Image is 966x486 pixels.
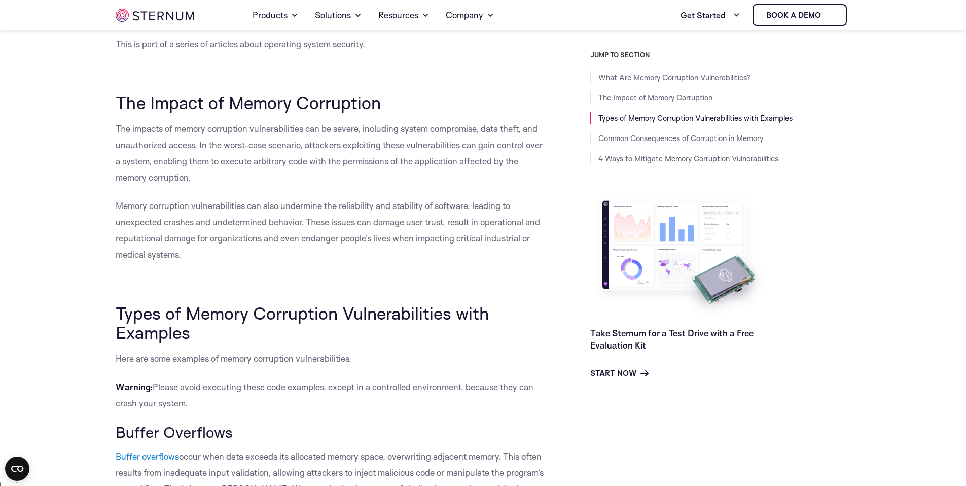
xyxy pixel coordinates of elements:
[590,367,649,379] a: Start Now
[116,39,365,49] span: This is part of a series of articles about operating system security.
[598,93,712,102] a: The Impact of Memory Corruption
[598,73,750,82] a: What Are Memory Corruption Vulnerabilities?
[681,5,740,25] a: Get Started
[378,1,430,29] a: Resources
[116,451,179,462] a: Buffer overflows
[446,1,494,29] a: Company
[598,113,793,123] a: Types of Memory Corruption Vulnerabilities with Examples
[598,133,763,143] a: Common Consequences of Corruption in Memory
[116,92,381,113] span: The Impact of Memory Corruption
[590,51,851,59] h3: JUMP TO SECTION
[753,4,847,26] a: Book a demo
[116,381,153,392] b: Warning:
[116,302,489,343] span: Types of Memory Corruption Vulnerabilities with Examples
[315,1,362,29] a: Solutions
[590,193,768,319] img: Take Sternum for a Test Drive with a Free Evaluation Kit
[253,1,299,29] a: Products
[116,381,533,408] span: Please avoid executing these code examples, except in a controlled environment, because they can ...
[598,154,778,163] a: 4 Ways to Mitigate Memory Corruption Vulnerabilities
[116,200,540,260] span: Memory corruption vulnerabilities can also undermine the reliability and stability of software, l...
[825,11,833,19] img: sternum iot
[116,123,543,183] span: The impacts of memory corruption vulnerabilities can be severe, including system compromise, data...
[116,353,351,364] span: Here are some examples of memory corruption vulnerabilities.
[590,328,754,351] a: Take Sternum for a Test Drive with a Free Evaluation Kit
[5,457,29,481] button: Open CMP widget
[116,9,194,22] img: sternum iot
[116,423,233,441] span: Buffer Overflows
